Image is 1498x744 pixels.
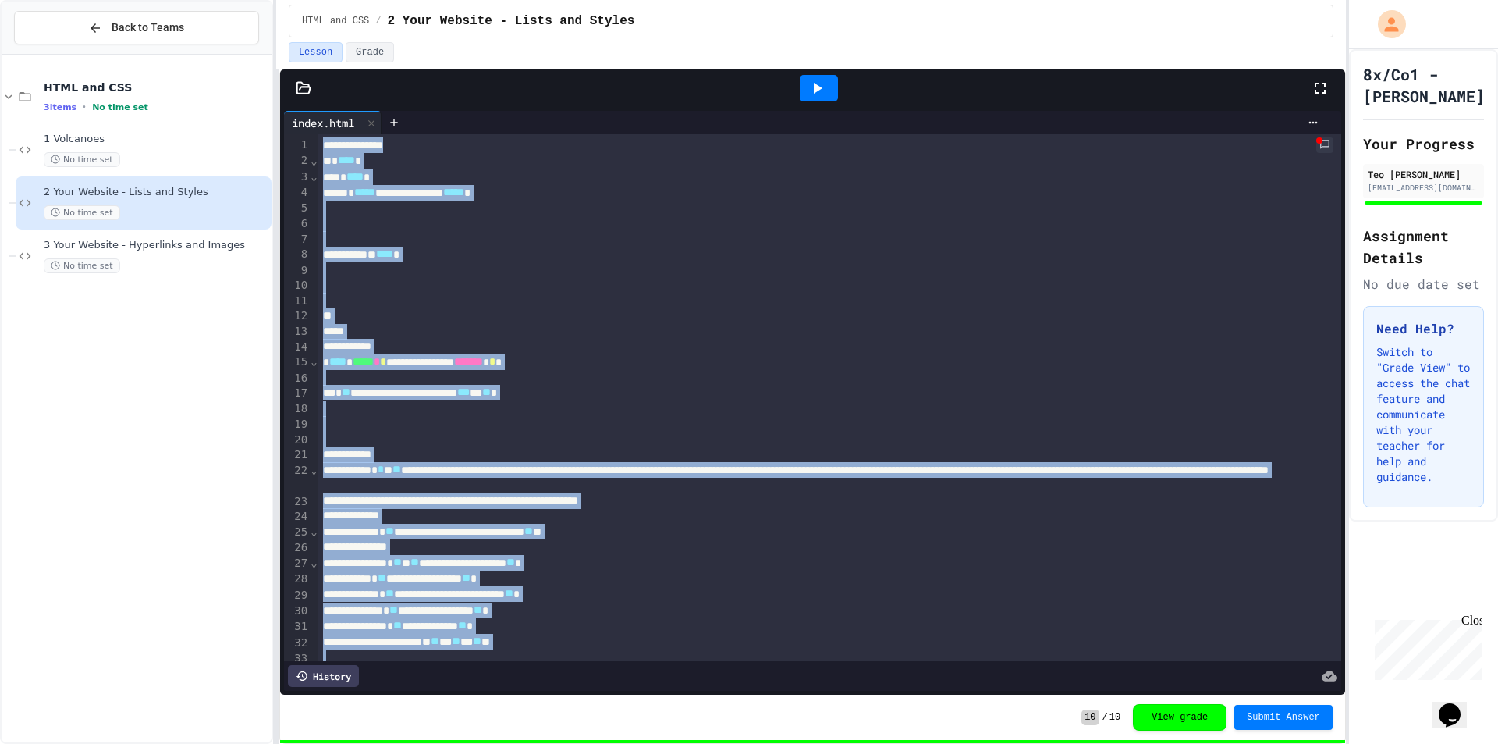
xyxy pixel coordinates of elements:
[44,205,120,220] span: No time set
[284,308,310,324] div: 12
[284,354,310,370] div: 15
[1234,705,1333,730] button: Submit Answer
[284,525,310,540] div: 25
[284,417,310,433] div: 19
[1363,133,1484,155] h2: Your Progress
[6,6,108,99] div: Chat with us now!Close
[284,185,310,201] div: 4
[44,186,268,199] span: 2 Your Website - Lists and Styles
[310,557,318,569] span: Fold line
[1368,182,1479,194] div: [EMAIL_ADDRESS][DOMAIN_NAME]
[1081,710,1099,725] span: 10
[83,101,86,113] span: •
[388,12,635,30] span: 2 Your Website - Lists and Styles
[44,152,120,167] span: No time set
[1363,63,1485,107] h1: 8x/Co1 - [PERSON_NAME]
[288,665,359,687] div: History
[1368,167,1479,181] div: Teo [PERSON_NAME]
[346,42,394,62] button: Grade
[284,216,310,232] div: 6
[284,494,310,510] div: 23
[1432,682,1482,728] iframe: chat widget
[284,401,310,417] div: 18
[284,111,382,134] div: index.html
[284,556,310,571] div: 27
[44,239,268,252] span: 3 Your Website - Hyperlinks and Images
[284,153,310,169] div: 2
[284,603,310,619] div: 30
[284,294,310,309] div: 11
[284,201,310,216] div: 5
[1368,614,1482,680] iframe: chat widget
[284,509,310,525] div: 24
[284,278,310,294] div: 10
[284,651,310,667] div: 33
[310,170,318,183] span: Fold line
[310,155,318,167] span: Fold line
[92,102,148,112] span: No time set
[284,619,310,635] div: 31
[284,169,310,185] div: 3
[1133,704,1226,731] button: View grade
[284,571,310,587] div: 28
[310,525,318,538] span: Fold line
[112,20,184,36] span: Back to Teams
[1363,225,1484,269] h2: Assignment Details
[1109,711,1120,724] span: 10
[44,133,268,146] span: 1 Volcanoes
[289,42,343,62] button: Lesson
[284,540,310,556] div: 26
[1376,319,1471,338] h3: Need Help?
[1361,6,1410,42] div: My Account
[284,635,310,651] div: 32
[284,371,310,386] div: 16
[284,137,310,153] div: 1
[44,258,120,273] span: No time set
[1363,275,1484,294] div: No due date set
[1376,344,1471,485] p: Switch to "Grade View" to access the chat feature and communicate with your teacher for help and ...
[284,447,310,463] div: 21
[284,463,310,494] div: 22
[284,115,362,131] div: index.html
[284,340,310,355] div: 14
[284,386,310,401] div: 17
[284,324,310,340] div: 13
[284,247,310,262] div: 8
[14,11,259,44] button: Back to Teams
[284,433,310,448] div: 20
[284,263,310,279] div: 9
[310,355,318,368] span: Fold line
[1102,711,1108,724] span: /
[310,464,318,476] span: Fold line
[284,232,310,247] div: 7
[1247,711,1320,724] span: Submit Answer
[44,102,76,112] span: 3 items
[44,80,268,94] span: HTML and CSS
[302,15,369,27] span: HTML and CSS
[375,15,381,27] span: /
[284,588,310,603] div: 29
